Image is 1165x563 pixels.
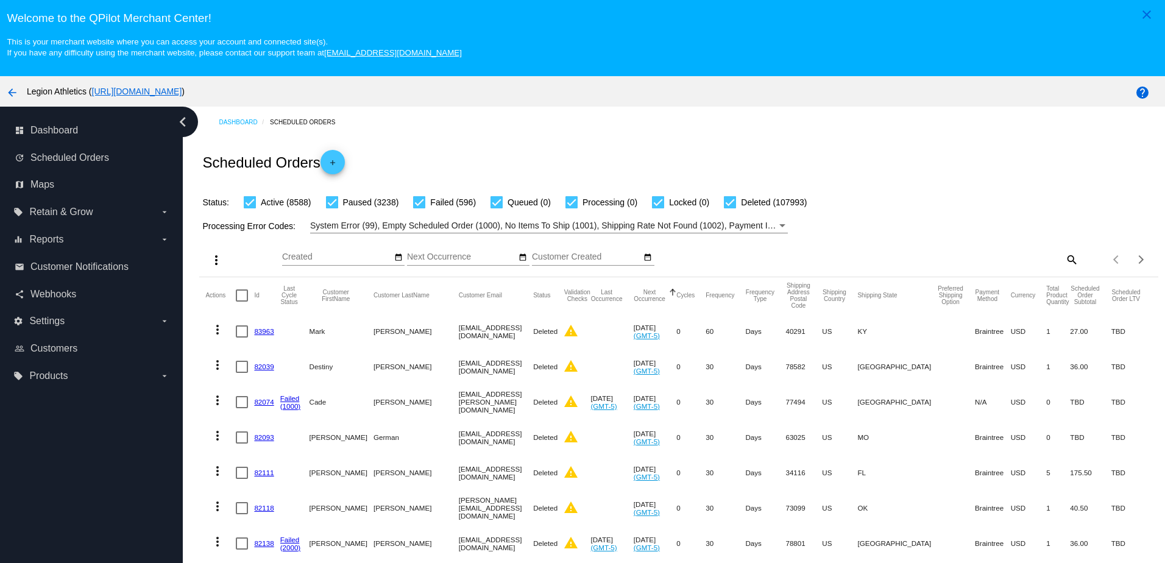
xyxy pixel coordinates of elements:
[745,455,785,490] mat-cell: Days
[634,349,676,384] mat-cell: [DATE]
[92,87,182,96] a: [URL][DOMAIN_NAME]
[785,282,811,309] button: Change sorting for ShippingPostcode
[1011,384,1047,420] mat-cell: USD
[785,384,822,420] mat-cell: 77494
[1011,526,1047,561] mat-cell: USD
[270,113,346,132] a: Scheduled Orders
[160,371,169,381] i: arrow_drop_down
[937,285,964,305] button: Change sorting for PreferredShippingOption
[1111,455,1152,490] mat-cell: TBD
[310,490,374,526] mat-cell: [PERSON_NAME]
[202,197,229,207] span: Status:
[634,367,660,375] a: (GMT-5)
[160,207,169,217] i: arrow_drop_down
[975,490,1011,526] mat-cell: Braintree
[459,526,533,561] mat-cell: [EMAIL_ADDRESS][DOMAIN_NAME]
[508,195,551,210] span: Queued (0)
[634,314,676,349] mat-cell: [DATE]
[160,235,169,244] i: arrow_drop_down
[1139,7,1154,22] mat-icon: close
[1111,314,1152,349] mat-cell: TBD
[30,289,76,300] span: Webhooks
[706,526,745,561] mat-cell: 30
[785,455,822,490] mat-cell: 34116
[430,195,476,210] span: Failed (596)
[1011,420,1047,455] mat-cell: USD
[745,314,785,349] mat-cell: Days
[1070,285,1100,305] button: Change sorting for Subtotal
[1011,314,1047,349] mat-cell: USD
[634,455,676,490] mat-cell: [DATE]
[1111,289,1141,302] button: Change sorting for LifetimeValue
[1046,384,1070,420] mat-cell: 0
[30,179,54,190] span: Maps
[254,504,274,512] a: 82118
[1046,455,1070,490] mat-cell: 5
[459,349,533,384] mat-cell: [EMAIL_ADDRESS][DOMAIN_NAME]
[374,349,459,384] mat-cell: [PERSON_NAME]
[857,420,937,455] mat-cell: MO
[324,48,462,57] a: [EMAIL_ADDRESS][DOMAIN_NAME]
[745,384,785,420] mat-cell: Days
[29,234,63,245] span: Reports
[459,314,533,349] mat-cell: [EMAIL_ADDRESS][DOMAIN_NAME]
[15,285,169,304] a: share Webhooks
[745,490,785,526] mat-cell: Days
[325,158,340,173] mat-icon: add
[1070,455,1111,490] mat-cell: 175.50
[30,152,109,163] span: Scheduled Orders
[785,490,822,526] mat-cell: 73099
[676,349,706,384] mat-cell: 0
[15,153,24,163] i: update
[1111,349,1152,384] mat-cell: TBD
[1070,490,1111,526] mat-cell: 40.50
[394,253,403,263] mat-icon: date_range
[857,455,937,490] mat-cell: FL
[1064,250,1078,269] mat-icon: search
[634,331,660,339] a: (GMT-5)
[1111,490,1152,526] mat-cell: TBD
[676,490,706,526] mat-cell: 0
[374,420,459,455] mat-cell: German
[29,370,68,381] span: Products
[634,490,676,526] mat-cell: [DATE]
[975,420,1011,455] mat-cell: Braintree
[975,314,1011,349] mat-cell: Braintree
[310,455,374,490] mat-cell: [PERSON_NAME]
[210,428,225,443] mat-icon: more_vert
[822,384,857,420] mat-cell: US
[590,384,633,420] mat-cell: [DATE]
[1046,490,1070,526] mat-cell: 1
[374,384,459,420] mat-cell: [PERSON_NAME]
[975,349,1011,384] mat-cell: Braintree
[676,292,695,299] button: Change sorting for Cycles
[407,252,517,262] input: Next Occurrence
[15,262,24,272] i: email
[857,314,937,349] mat-cell: KY
[254,292,259,299] button: Change sorting for Id
[459,420,533,455] mat-cell: [EMAIL_ADDRESS][DOMAIN_NAME]
[1070,526,1111,561] mat-cell: 36.00
[7,12,1158,25] h3: Welcome to the QPilot Merchant Center!
[459,490,533,526] mat-cell: [PERSON_NAME][EMAIL_ADDRESS][DOMAIN_NAME]
[254,469,274,476] a: 82111
[1070,349,1111,384] mat-cell: 36.00
[254,539,274,547] a: 82138
[706,349,745,384] mat-cell: 30
[564,430,578,444] mat-icon: warning
[219,113,270,132] a: Dashboard
[706,490,745,526] mat-cell: 30
[822,349,857,384] mat-cell: US
[7,37,461,57] small: This is your merchant website where you can access your account and connected site(s). If you hav...
[310,289,363,302] button: Change sorting for CustomerFirstName
[785,526,822,561] mat-cell: 78801
[29,316,65,327] span: Settings
[706,420,745,455] mat-cell: 30
[564,394,578,409] mat-icon: warning
[254,433,274,441] a: 82093
[590,544,617,551] a: (GMT-5)
[210,499,225,514] mat-icon: more_vert
[533,292,550,299] button: Change sorting for Status
[30,343,77,354] span: Customers
[254,398,274,406] a: 82074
